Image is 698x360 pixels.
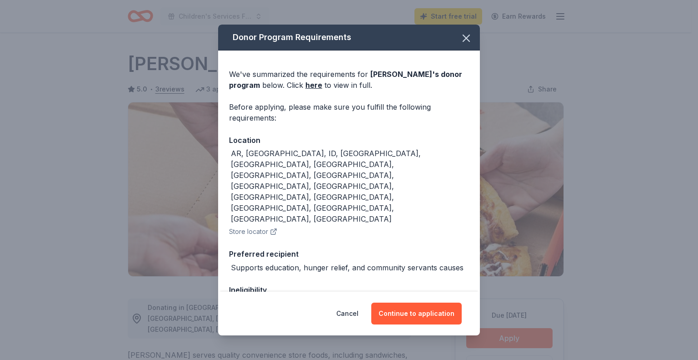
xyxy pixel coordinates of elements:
div: Donor Program Requirements [218,25,480,51]
div: Ineligibility [229,284,469,296]
button: Store locator [229,226,277,237]
div: We've summarized the requirements for below. Click to view in full. [229,69,469,91]
div: Preferred recipient [229,248,469,260]
button: Continue to application [371,303,462,325]
a: here [305,80,322,91]
button: Cancel [336,303,359,325]
div: AR, [GEOGRAPHIC_DATA], ID, [GEOGRAPHIC_DATA], [GEOGRAPHIC_DATA], [GEOGRAPHIC_DATA], [GEOGRAPHIC_D... [231,148,469,224]
div: Supports education, hunger relief, and community servants causes [231,262,464,273]
div: Before applying, please make sure you fulfill the following requirements: [229,101,469,123]
div: Location [229,134,469,146]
